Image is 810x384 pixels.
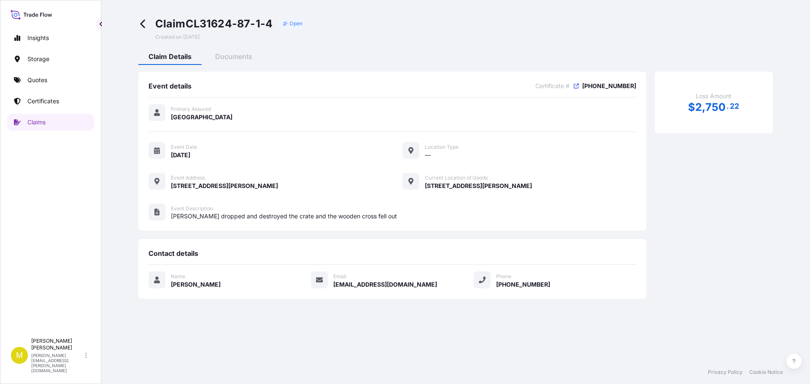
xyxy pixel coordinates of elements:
[183,34,200,40] span: [DATE]
[726,104,729,109] span: .
[171,182,278,190] span: [STREET_ADDRESS][PERSON_NAME]
[27,34,49,42] p: Insights
[708,369,742,376] a: Privacy Policy
[27,76,47,84] p: Quotes
[16,351,23,360] span: M
[730,104,739,109] span: 22
[425,182,532,190] span: [STREET_ADDRESS][PERSON_NAME]
[171,113,232,121] span: [GEOGRAPHIC_DATA]
[27,97,59,105] p: Certificates
[333,280,437,289] span: [EMAIL_ADDRESS][DOMAIN_NAME]
[7,72,94,89] a: Quotes
[31,338,84,351] p: [PERSON_NAME] [PERSON_NAME]
[155,34,200,40] span: Created on
[171,205,213,212] span: Event Description
[496,280,550,289] span: [PHONE_NUMBER]
[695,102,702,113] span: 2
[333,273,346,280] span: Email
[171,273,185,280] span: Name
[749,369,783,376] a: Cookie Notice
[7,93,94,110] a: Certificates
[171,175,205,181] span: Event Address
[171,212,636,220] span: [PERSON_NAME] dropped and destroyed the crate and the wooden cross fell out
[425,144,459,150] span: Location Type
[7,30,94,46] a: Insights
[7,51,94,67] a: Storage
[171,151,190,159] span: [DATE]
[27,118,46,126] p: Claims
[27,55,49,63] p: Storage
[31,353,84,373] p: [PERSON_NAME][EMAIL_ADDRESS][PERSON_NAME][DOMAIN_NAME]
[425,151,431,159] span: —
[496,273,511,280] span: Phone
[582,82,636,90] span: [PHONE_NUMBER]
[171,144,197,150] span: Event Date
[425,175,488,181] span: Current Location of Goods
[171,106,211,113] span: Primary Assured
[148,82,192,90] span: Event details
[215,52,252,61] span: Documents
[148,52,192,61] span: Claim Details
[535,82,570,90] span: Certificate #
[705,102,726,113] span: 750
[148,249,198,258] span: Contact details
[696,92,732,100] span: Loss Amount
[289,20,302,27] p: Open
[688,102,695,113] span: $
[702,102,705,113] span: ,
[171,280,221,289] span: [PERSON_NAME]
[7,114,94,131] a: Claims
[155,17,273,30] span: Claim CL31624-87-1-4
